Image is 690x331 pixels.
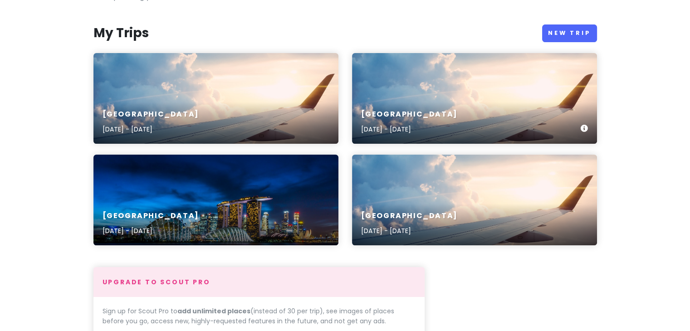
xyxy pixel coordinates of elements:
h3: My Trips [93,25,149,41]
a: San Marina Bay, Singapore[GEOGRAPHIC_DATA][DATE] - [DATE] [93,155,338,245]
p: [DATE] - [DATE] [361,226,458,236]
p: Sign up for Scout Pro to (instead of 30 per trip), see images of places before you go, access new... [103,306,416,326]
strong: add unlimited places [177,307,250,316]
p: [DATE] - [DATE] [103,226,199,236]
h4: Upgrade to Scout Pro [103,278,416,286]
a: aerial photography of airliner[GEOGRAPHIC_DATA][DATE] - [DATE] [352,53,597,144]
a: aerial photography of airliner[GEOGRAPHIC_DATA][DATE] - [DATE] [352,155,597,245]
h6: [GEOGRAPHIC_DATA] [361,110,458,119]
p: [DATE] - [DATE] [103,124,199,134]
a: aerial photography of airliner[GEOGRAPHIC_DATA][DATE] - [DATE] [93,53,338,144]
a: New Trip [542,24,597,42]
h6: [GEOGRAPHIC_DATA] [103,110,199,119]
h6: [GEOGRAPHIC_DATA] [361,211,458,221]
h6: [GEOGRAPHIC_DATA] [103,211,199,221]
p: [DATE] - [DATE] [361,124,458,134]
